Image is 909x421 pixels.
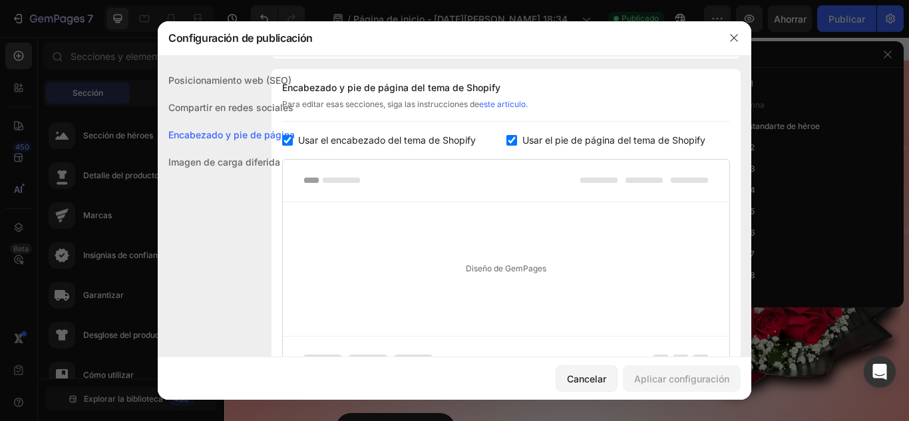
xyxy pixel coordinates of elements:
div: Abrir Intercom Messenger [864,356,896,388]
font: Encabezado y pie de página [168,129,295,140]
font: OSO DE PELUCHE [PERSON_NAME] [37,49,361,70]
font: Diseño de GemPages [466,263,546,273]
font: Usar el encabezado del tema de Shopify [298,134,476,146]
font: Usar el pie de página del tema de Shopify [522,134,705,146]
font: Compartir en redes sociales [168,102,293,113]
font: Posicionamiento web (SEO) [168,74,291,86]
a: este artículo. [479,99,528,109]
font: Aplicar configuración [634,373,729,384]
font: Imagen de carga diferida [168,156,280,168]
button: Aplicar configuración [623,365,741,392]
font: HASTA 50% EN EL REGALO PERFECTO [61,350,338,402]
font: [DATE][PERSON_NAME] [13,81,386,328]
font: Cancelar [567,373,606,384]
font: Configuración de publicación [168,31,313,45]
font: Para editar esas secciones, siga las instrucciones de [282,99,479,109]
button: Cancelar [556,365,618,392]
font: Encabezado y pie de página del tema de Shopify [282,82,500,93]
